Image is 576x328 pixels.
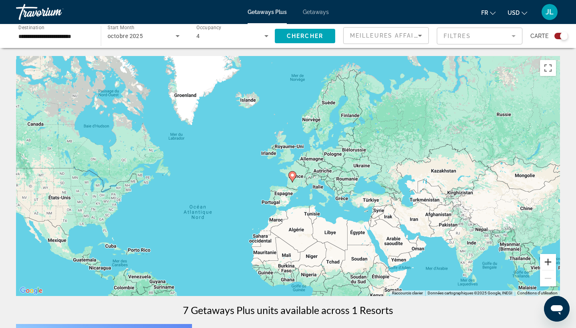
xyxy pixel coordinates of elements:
span: Start Month [108,25,134,30]
span: Données cartographiques ©2025 Google, INEGI [428,291,512,295]
button: Passer en plein écran [540,60,556,76]
button: Change currency [508,7,527,18]
span: Meilleures affaires [350,32,427,39]
a: Getaways Plus [248,9,287,15]
span: Chercher [287,33,323,39]
mat-select: Sort by [350,31,422,40]
button: Change language [481,7,496,18]
button: Filter [437,27,522,45]
a: Conditions d'utilisation (s'ouvre dans un nouvel onglet) [517,291,558,295]
button: Chercher [275,29,335,43]
span: Occupancy [196,25,222,30]
h1: 7 Getaways Plus units available across 1 Resorts [183,304,393,316]
button: Zoom avant [540,254,556,270]
button: Raccourcis clavier [392,290,423,296]
span: JL [546,8,554,16]
button: Zoom arrière [540,270,556,286]
span: Carte [530,30,548,42]
a: Getaways [303,9,329,15]
span: 4 [196,33,200,39]
img: Google [18,286,44,296]
a: Ouvrir cette zone dans Google Maps (dans une nouvelle fenêtre) [18,286,44,296]
span: octobre 2025 [108,33,143,39]
button: User Menu [539,4,560,20]
span: Destination [18,24,44,30]
iframe: Bouton de lancement de la fenêtre de messagerie [544,296,570,322]
span: USD [508,10,520,16]
span: fr [481,10,488,16]
a: Travorium [16,2,96,22]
